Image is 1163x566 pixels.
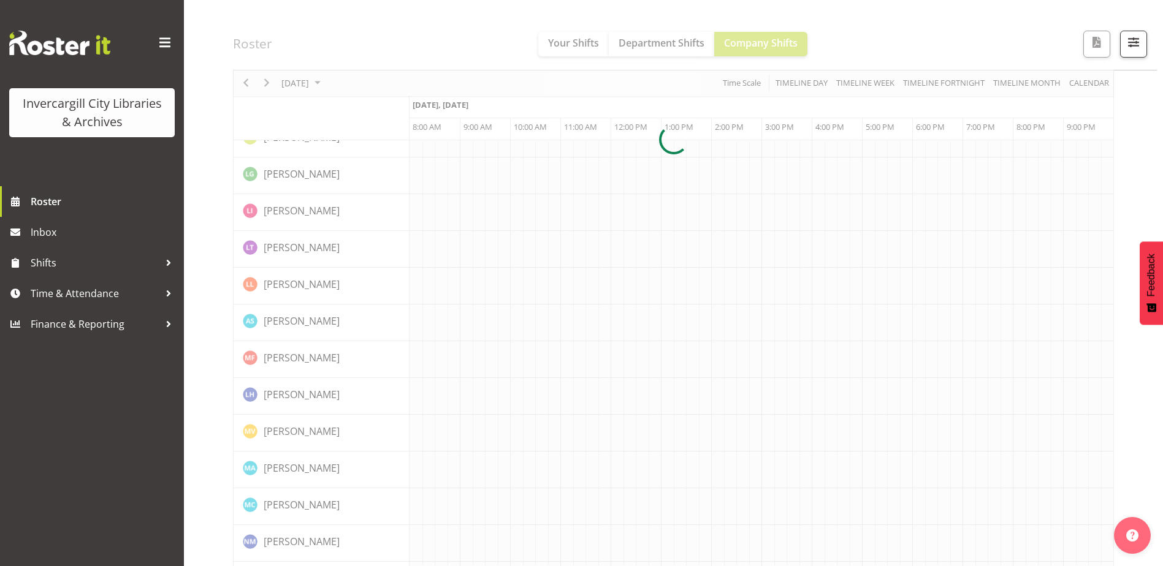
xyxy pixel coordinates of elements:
span: Feedback [1146,254,1157,296]
button: Filter Shifts [1120,31,1147,58]
span: Roster [31,192,178,211]
img: help-xxl-2.png [1126,529,1138,541]
span: Inbox [31,223,178,241]
span: Finance & Reporting [31,315,159,333]
span: Shifts [31,254,159,272]
div: Invercargill City Libraries & Archives [21,94,162,131]
span: Time & Attendance [31,284,159,303]
button: Feedback - Show survey [1140,241,1163,325]
img: Rosterit website logo [9,31,110,55]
